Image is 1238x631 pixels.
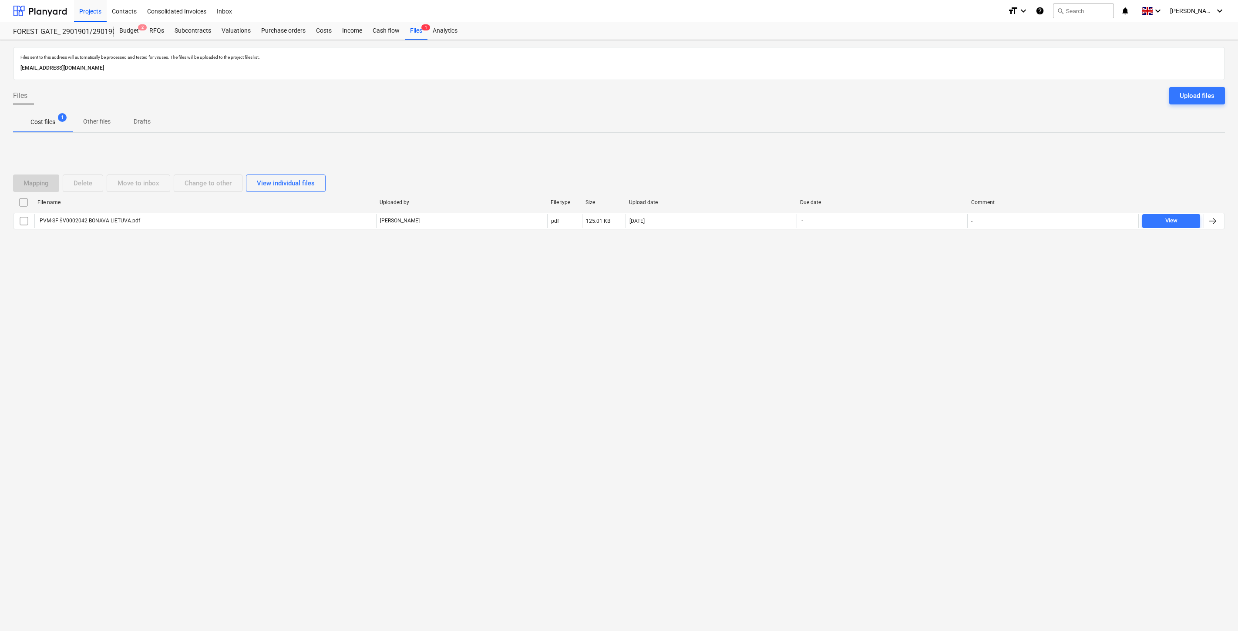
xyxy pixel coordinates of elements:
[256,22,311,40] a: Purchase orders
[114,22,144,40] div: Budget
[380,217,420,225] p: [PERSON_NAME]
[169,22,216,40] a: Subcontracts
[246,175,326,192] button: View individual files
[13,27,104,37] div: FOREST GATE_ 2901901/2901902/2901903
[1057,7,1064,14] span: search
[1170,7,1214,14] span: [PERSON_NAME]
[216,22,256,40] a: Valuations
[20,64,1218,73] p: [EMAIL_ADDRESS][DOMAIN_NAME]
[629,199,793,205] div: Upload date
[37,199,373,205] div: File name
[20,54,1218,60] p: Files sent to this address will automatically be processed and tested for viruses. The files will...
[801,217,804,225] span: -
[585,199,622,205] div: Size
[257,178,315,189] div: View individual files
[367,22,405,40] a: Cash flow
[380,199,544,205] div: Uploaded by
[586,218,610,224] div: 125.01 KB
[58,113,67,122] span: 1
[1036,6,1044,16] i: Knowledge base
[551,218,559,224] div: pdf
[311,22,337,40] a: Costs
[337,22,367,40] a: Income
[427,22,463,40] a: Analytics
[405,22,427,40] div: Files
[551,199,579,205] div: File type
[1121,6,1130,16] i: notifications
[138,24,147,30] span: 2
[13,91,27,101] span: Files
[114,22,144,40] a: Budget2
[83,117,111,126] p: Other files
[971,218,972,224] div: -
[405,22,427,40] a: Files1
[1142,214,1200,228] button: View
[144,22,169,40] a: RFQs
[1053,3,1114,18] button: Search
[421,24,430,30] span: 1
[131,117,152,126] p: Drafts
[1153,6,1163,16] i: keyboard_arrow_down
[38,218,140,224] div: PVM-SF ŠV0002042 BONAVA LIETUVA.pdf
[30,117,55,127] p: Cost files
[1194,589,1238,631] iframe: Chat Widget
[1180,90,1214,101] div: Upload files
[1214,6,1225,16] i: keyboard_arrow_down
[971,199,1135,205] div: Comment
[800,199,964,205] div: Due date
[1169,87,1225,104] button: Upload files
[1008,6,1018,16] i: format_size
[1018,6,1029,16] i: keyboard_arrow_down
[1165,216,1177,226] div: View
[629,218,645,224] div: [DATE]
